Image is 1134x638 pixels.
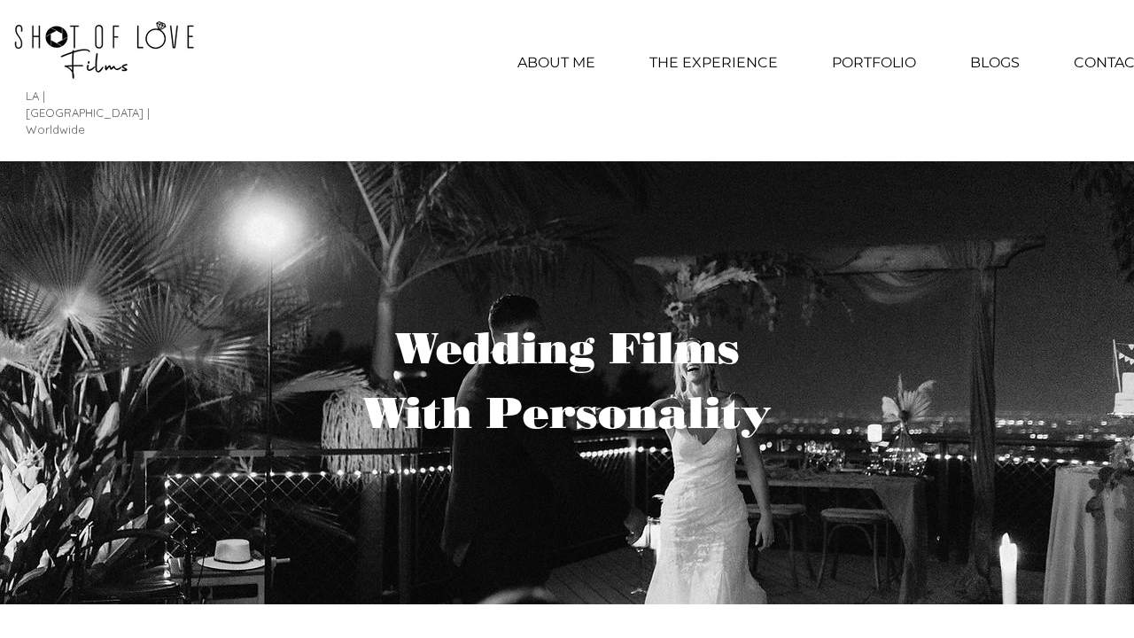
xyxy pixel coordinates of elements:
[490,41,622,85] a: ABOUT ME
[823,41,925,85] p: PORTFOLIO
[804,41,943,85] div: PORTFOLIO
[641,41,787,85] p: THE EXPERIENCE
[26,89,150,136] span: LA | [GEOGRAPHIC_DATA] | Worldwide
[509,41,604,85] p: ABOUT ME
[622,41,804,85] a: THE EXPERIENCE
[961,41,1029,85] p: BLOGS
[363,322,772,440] span: Wedding Films With Personality
[943,41,1046,85] a: BLOGS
